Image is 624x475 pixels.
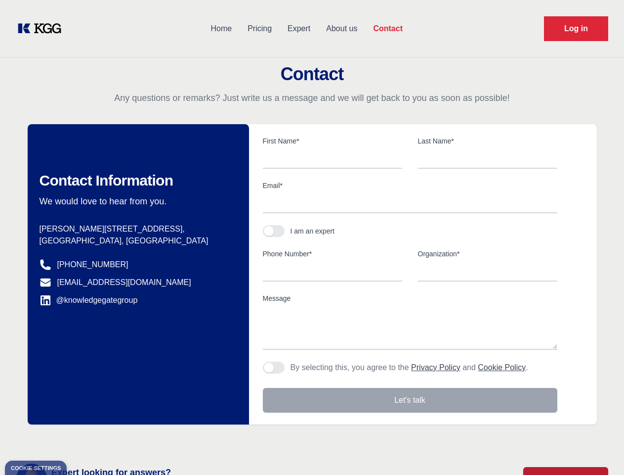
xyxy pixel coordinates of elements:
a: Home [203,16,240,42]
a: Contact [365,16,411,42]
h2: Contact Information [40,172,233,190]
label: Phone Number* [263,249,402,259]
p: By selecting this, you agree to the and . [291,362,528,374]
a: Expert [280,16,318,42]
a: Privacy Policy [411,363,460,372]
iframe: Chat Widget [575,427,624,475]
a: @knowledgegategroup [40,294,138,306]
p: [PERSON_NAME][STREET_ADDRESS], [40,223,233,235]
a: [EMAIL_ADDRESS][DOMAIN_NAME] [57,277,191,288]
button: Let's talk [263,388,557,413]
a: About us [318,16,365,42]
label: Email* [263,181,557,190]
a: Request Demo [544,16,608,41]
p: [GEOGRAPHIC_DATA], [GEOGRAPHIC_DATA] [40,235,233,247]
a: Cookie Policy [478,363,526,372]
a: KOL Knowledge Platform: Talk to Key External Experts (KEE) [16,21,69,37]
label: Last Name* [418,136,557,146]
label: Message [263,293,557,303]
p: We would love to hear from you. [40,195,233,207]
div: Cookie settings [11,466,61,471]
a: [PHONE_NUMBER] [57,259,128,271]
a: Pricing [240,16,280,42]
p: Any questions or remarks? Just write us a message and we will get back to you as soon as possible! [12,92,612,104]
div: I am an expert [291,226,335,236]
h2: Contact [12,64,612,84]
label: First Name* [263,136,402,146]
label: Organization* [418,249,557,259]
